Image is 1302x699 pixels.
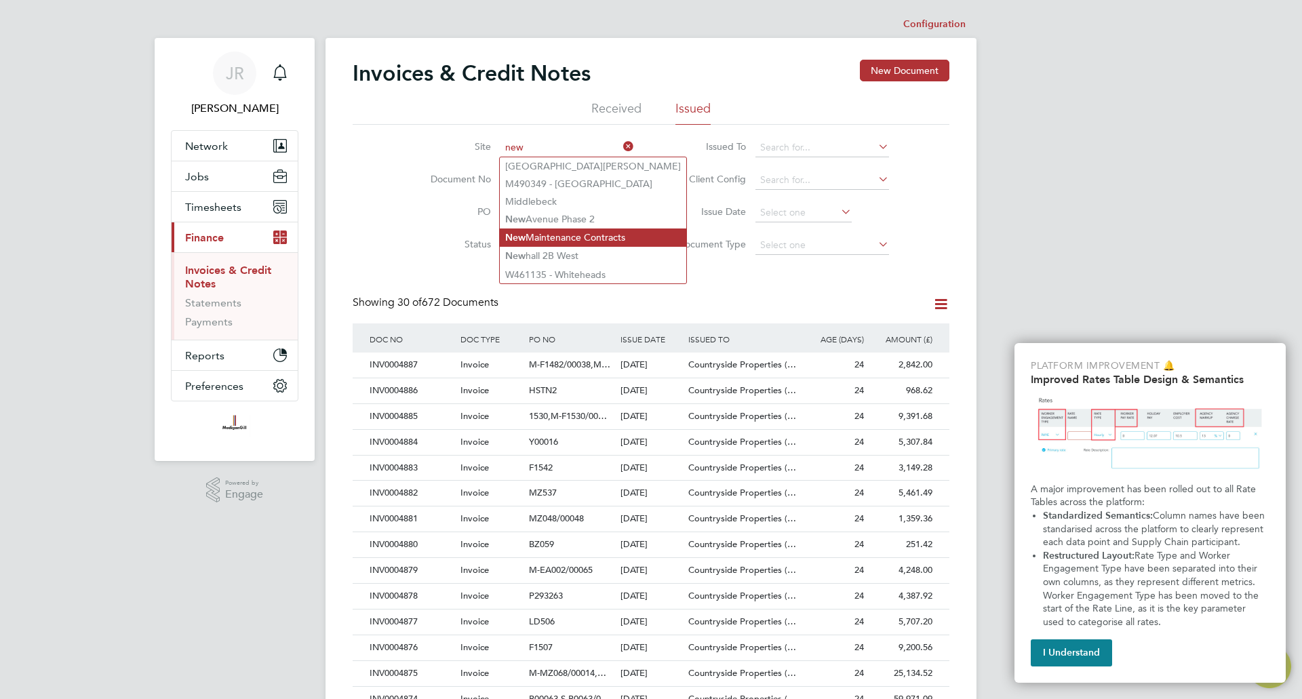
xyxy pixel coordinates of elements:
[1043,510,1153,521] strong: Standardized Semantics:
[755,171,889,190] input: Search for...
[526,323,616,355] div: PO NO
[867,404,936,429] div: 9,391.68
[668,205,746,218] label: Issue Date
[460,487,489,498] span: Invoice
[617,481,686,506] div: [DATE]
[688,384,796,396] span: Countryside Properties (…
[500,266,686,283] li: W461135 - Whiteheads
[854,564,864,576] span: 24
[688,590,796,601] span: Countryside Properties (…
[867,481,936,506] div: 5,461.49
[867,635,936,660] div: 9,200.56
[529,359,610,370] span: M-F1482/00038,M…
[617,635,686,660] div: [DATE]
[353,60,591,87] h2: Invoices & Credit Notes
[591,100,642,125] li: Received
[688,410,796,422] span: Countryside Properties (…
[366,323,457,355] div: DOC NO
[617,353,686,378] div: [DATE]
[867,323,936,355] div: AMOUNT (£)
[617,610,686,635] div: [DATE]
[460,436,489,447] span: Invoice
[500,210,686,228] li: Avenue Phase 2
[1043,510,1267,548] span: Column names have been standarised across the platform to clearly represent each data point and S...
[366,353,457,378] div: INV0004887
[854,590,864,601] span: 24
[688,487,796,498] span: Countryside Properties (…
[185,349,224,362] span: Reports
[668,173,746,185] label: Client Config
[685,323,799,355] div: ISSUED TO
[867,430,936,455] div: 5,307.84
[366,558,457,583] div: INV0004879
[688,462,796,473] span: Countryside Properties (…
[185,170,209,183] span: Jobs
[617,323,686,355] div: ISSUE DATE
[688,564,796,576] span: Countryside Properties (…
[460,462,489,473] span: Invoice
[688,616,796,627] span: Countryside Properties (…
[617,532,686,557] div: [DATE]
[867,532,936,557] div: 251.42
[529,538,554,550] span: BZ059
[366,378,457,403] div: INV0004886
[1043,550,1261,628] span: Rate Type and Worker Engagement Type have been separated into their own columns, as they represen...
[171,415,298,437] a: Go to home page
[688,538,796,550] span: Countryside Properties (…
[688,667,796,679] span: Countryside Properties (…
[529,641,553,653] span: F1507
[460,564,489,576] span: Invoice
[366,404,457,429] div: INV0004885
[397,296,422,309] span: 30 of
[500,228,686,247] li: Maintenance Contracts
[529,487,557,498] span: MZ537
[1031,483,1269,509] p: A major improvement has been rolled out to all Rate Tables across the platform:
[185,296,241,309] a: Statements
[675,100,711,125] li: Issued
[867,661,936,686] div: 25,134.52
[529,436,558,447] span: Y00016
[500,193,686,210] li: Middlebeck
[854,487,864,498] span: 24
[867,378,936,403] div: 968.62
[617,506,686,532] div: [DATE]
[529,667,606,679] span: M-MZ068/00014,…
[413,173,491,185] label: Document No
[529,513,584,524] span: MZ048/00048
[366,456,457,481] div: INV0004883
[225,477,263,489] span: Powered by
[854,462,864,473] span: 24
[366,532,457,557] div: INV0004880
[1014,343,1286,683] div: Improved Rate Table Semantics
[500,175,686,193] li: M490349 - [GEOGRAPHIC_DATA]
[529,410,607,422] span: 1530,M-F1530/00…
[460,616,489,627] span: Invoice
[171,100,298,117] span: Jamie Rouse
[500,138,634,157] input: Search for...
[617,661,686,686] div: [DATE]
[1031,639,1112,666] button: I Understand
[617,558,686,583] div: [DATE]
[617,430,686,455] div: [DATE]
[185,315,233,328] a: Payments
[460,667,489,679] span: Invoice
[1031,359,1269,373] p: Platform Improvement 🔔
[457,323,526,355] div: DOC TYPE
[366,584,457,609] div: INV0004878
[529,384,557,396] span: HSTN2
[185,264,271,290] a: Invoices & Credit Notes
[854,513,864,524] span: 24
[460,538,489,550] span: Invoice
[353,296,501,310] div: Showing
[688,436,796,447] span: Countryside Properties (…
[1031,373,1269,386] h2: Improved Rates Table Design & Semantics
[185,140,228,153] span: Network
[460,590,489,601] span: Invoice
[854,616,864,627] span: 24
[185,201,241,214] span: Timesheets
[219,415,250,437] img: madigangill-logo-retina.png
[755,203,852,222] input: Select one
[225,489,263,500] span: Engage
[460,513,489,524] span: Invoice
[617,584,686,609] div: [DATE]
